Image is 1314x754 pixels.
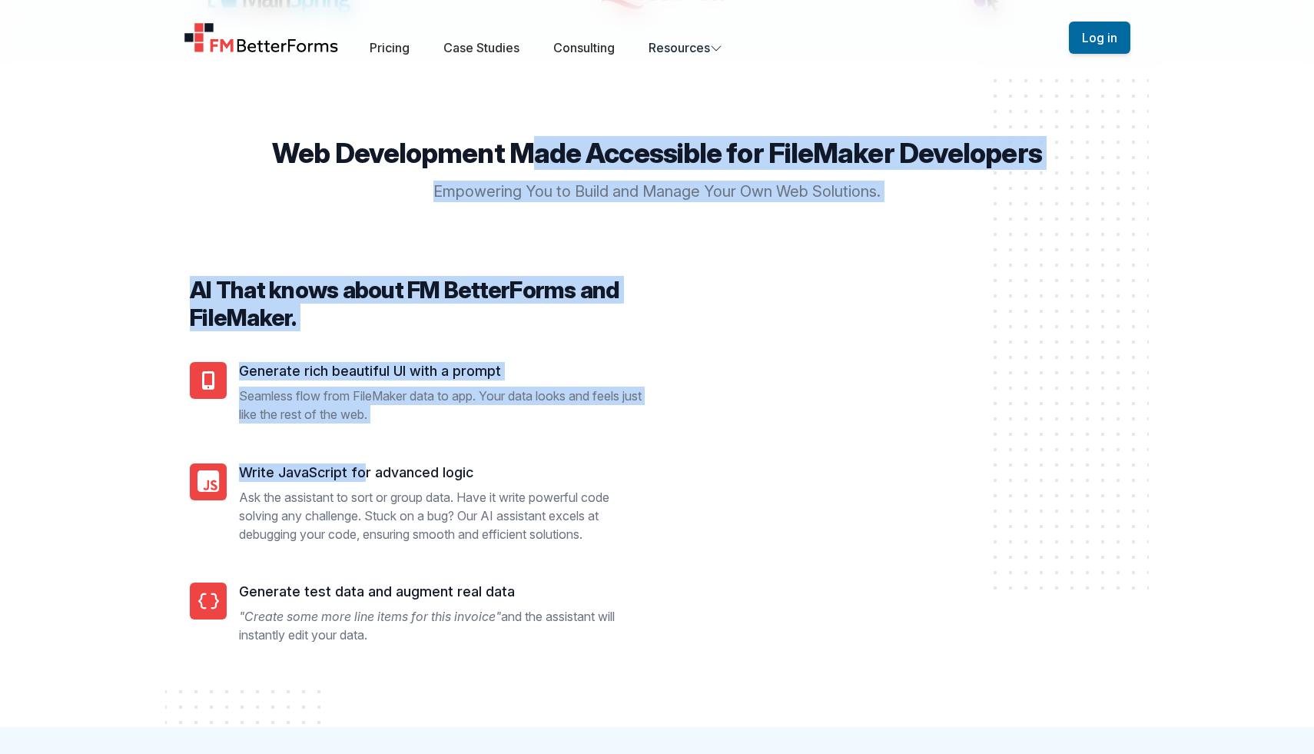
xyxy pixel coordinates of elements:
p: and the assistant will instantly edit your data. [239,607,645,644]
a: Consulting [553,40,615,55]
h4: AI That knows about FM BetterForms and FileMaker. [190,276,645,331]
button: Resources [649,38,722,57]
a: Case Studies [443,40,519,55]
a: Pricing [370,40,410,55]
h5: Generate rich beautiful UI with a prompt [239,362,645,380]
h3: Web Development Made Accessible for FileMaker Developers [190,138,1124,168]
p: Ask the assistant to sort or group data. Have it write powerful code solving any challenge. Stuck... [239,488,645,543]
p: Seamless flow from FileMaker data to app. Your data looks and feels just like the rest of the web. [239,387,645,424]
h5: Generate test data and augment real data [239,583,645,601]
nav: Global [165,18,1149,57]
i: "Create some more line items for this invoice" [239,609,501,624]
button: Log in [1069,22,1130,54]
p: Empowering You to Build and Manage Your Own Web Solutions. [362,181,952,202]
a: Home [184,22,339,53]
h5: Write JavaScript for advanced logic [239,463,645,482]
